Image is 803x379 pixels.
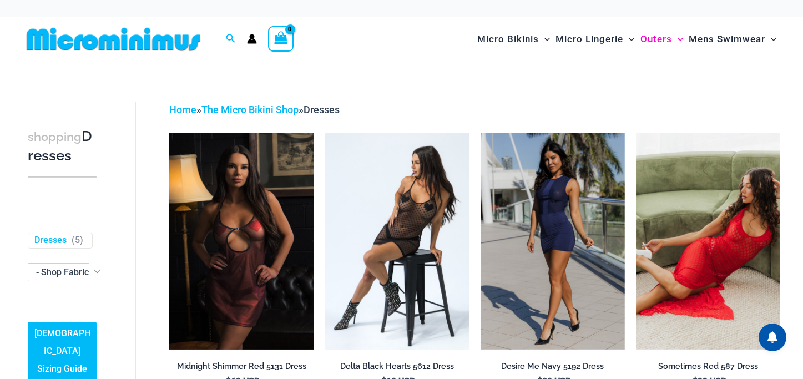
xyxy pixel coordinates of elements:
span: » » [169,104,340,115]
span: ( ) [72,235,83,246]
a: Mens SwimwearMenu ToggleMenu Toggle [686,22,779,56]
a: Sometimes Red 587 Dress [636,361,780,376]
h3: Dresses [28,127,97,165]
span: - Shop Fabric Type [28,263,105,281]
span: Menu Toggle [539,25,550,53]
span: Outers [640,25,672,53]
a: Delta Black Hearts 5612 Dress 05Delta Black Hearts 5612 Dress 04Delta Black Hearts 5612 Dress 04 [325,133,469,349]
a: The Micro Bikini Shop [201,104,299,115]
a: Home [169,104,196,115]
a: Midnight Shimmer Red 5131 Dress 03v3Midnight Shimmer Red 5131 Dress 05Midnight Shimmer Red 5131 D... [169,133,314,349]
span: Mens Swimwear [689,25,765,53]
h2: Desire Me Navy 5192 Dress [481,361,625,372]
a: Micro LingerieMenu ToggleMenu Toggle [553,22,637,56]
h2: Delta Black Hearts 5612 Dress [325,361,469,372]
img: Sometimes Red 587 Dress 10 [636,133,780,349]
a: Desire Me Navy 5192 Dress 11Desire Me Navy 5192 Dress 09Desire Me Navy 5192 Dress 09 [481,133,625,349]
span: - Shop Fabric Type [36,267,110,277]
span: shopping [28,130,82,144]
span: 5 [75,235,80,245]
a: Sometimes Red 587 Dress 10Sometimes Red 587 Dress 09Sometimes Red 587 Dress 09 [636,133,780,349]
img: Delta Black Hearts 5612 Dress 05 [325,133,469,349]
span: Menu Toggle [765,25,776,53]
img: Desire Me Navy 5192 Dress 11 [481,133,625,349]
a: Dresses [34,235,67,246]
span: - Shop Fabric Type [28,264,105,281]
a: Desire Me Navy 5192 Dress [481,361,625,376]
span: Micro Lingerie [555,25,623,53]
img: Midnight Shimmer Red 5131 Dress 03v3 [169,133,314,349]
span: Dresses [304,104,340,115]
a: OutersMenu ToggleMenu Toggle [638,22,686,56]
nav: Site Navigation [473,21,781,58]
h2: Sometimes Red 587 Dress [636,361,780,372]
a: Micro BikinisMenu ToggleMenu Toggle [474,22,553,56]
span: Menu Toggle [672,25,683,53]
a: Search icon link [226,32,236,46]
h2: Midnight Shimmer Red 5131 Dress [169,361,314,372]
span: Menu Toggle [623,25,634,53]
span: Micro Bikinis [477,25,539,53]
a: Delta Black Hearts 5612 Dress [325,361,469,376]
img: MM SHOP LOGO FLAT [22,27,205,52]
a: View Shopping Cart, empty [268,26,294,52]
a: Midnight Shimmer Red 5131 Dress [169,361,314,376]
a: Account icon link [247,34,257,44]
